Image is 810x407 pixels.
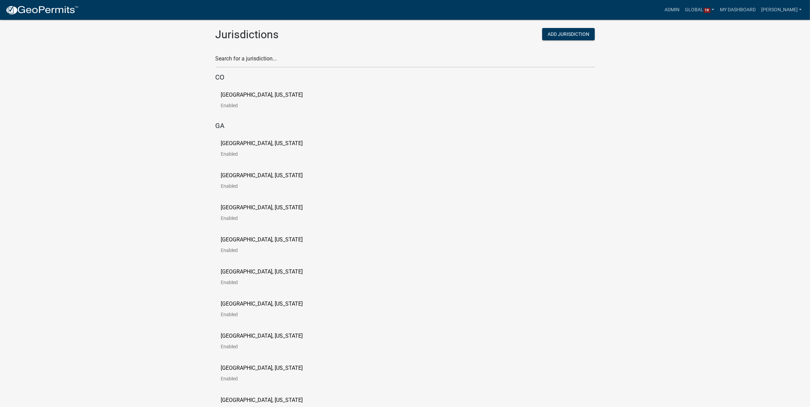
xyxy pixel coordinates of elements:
[221,365,303,371] p: [GEOGRAPHIC_DATA], [US_STATE]
[662,3,683,16] a: Admin
[221,141,303,146] p: [GEOGRAPHIC_DATA], [US_STATE]
[221,397,303,403] p: [GEOGRAPHIC_DATA], [US_STATE]
[221,92,314,113] a: [GEOGRAPHIC_DATA], [US_STATE]Enabled
[221,301,303,307] p: [GEOGRAPHIC_DATA], [US_STATE]
[221,280,314,285] p: Enabled
[717,3,758,16] a: My Dashboard
[221,103,314,108] p: Enabled
[221,333,314,354] a: [GEOGRAPHIC_DATA], [US_STATE]Enabled
[221,237,303,242] p: [GEOGRAPHIC_DATA], [US_STATE]
[221,173,314,194] a: [GEOGRAPHIC_DATA], [US_STATE]Enabled
[216,122,595,130] h5: GA
[221,205,314,226] a: [GEOGRAPHIC_DATA], [US_STATE]Enabled
[221,333,303,339] p: [GEOGRAPHIC_DATA], [US_STATE]
[221,141,314,162] a: [GEOGRAPHIC_DATA], [US_STATE]Enabled
[216,73,595,81] h5: CO
[216,28,400,41] h2: Jurisdictions
[221,301,314,322] a: [GEOGRAPHIC_DATA], [US_STATE]Enabled
[221,248,314,253] p: Enabled
[221,216,314,221] p: Enabled
[758,3,805,16] a: [PERSON_NAME]
[221,269,314,290] a: [GEOGRAPHIC_DATA], [US_STATE]Enabled
[221,365,314,387] a: [GEOGRAPHIC_DATA], [US_STATE]Enabled
[221,344,314,349] p: Enabled
[221,173,303,178] p: [GEOGRAPHIC_DATA], [US_STATE]
[683,3,717,16] a: Global19
[221,205,303,210] p: [GEOGRAPHIC_DATA], [US_STATE]
[221,184,314,188] p: Enabled
[221,376,314,381] p: Enabled
[221,152,314,156] p: Enabled
[221,237,314,258] a: [GEOGRAPHIC_DATA], [US_STATE]Enabled
[221,312,314,317] p: Enabled
[542,28,595,40] button: Add Jurisdiction
[221,269,303,275] p: [GEOGRAPHIC_DATA], [US_STATE]
[704,8,711,13] span: 19
[221,92,303,98] p: [GEOGRAPHIC_DATA], [US_STATE]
